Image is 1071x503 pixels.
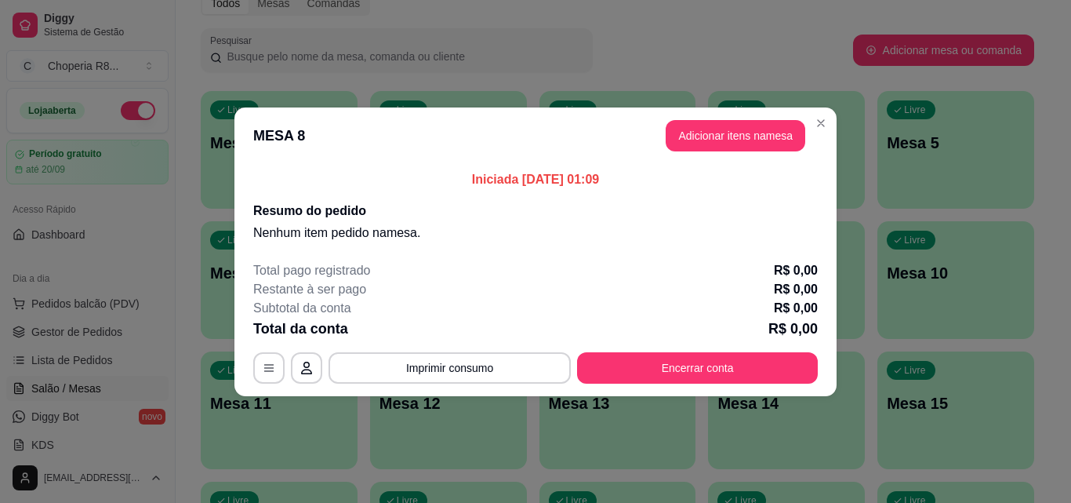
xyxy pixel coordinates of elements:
header: MESA 8 [234,108,837,164]
p: Restante à ser pago [253,280,366,299]
button: Imprimir consumo [329,352,571,384]
p: Total pago registrado [253,261,370,280]
p: Total da conta [253,318,348,340]
p: Subtotal da conta [253,299,351,318]
button: Adicionar itens namesa [666,120,805,151]
button: Encerrar conta [577,352,818,384]
p: R$ 0,00 [774,261,818,280]
p: R$ 0,00 [774,299,818,318]
p: Iniciada [DATE] 01:09 [253,170,818,189]
h2: Resumo do pedido [253,202,818,221]
p: Nenhum item pedido na mesa . [253,224,818,242]
p: R$ 0,00 [768,318,818,340]
p: R$ 0,00 [774,280,818,299]
button: Close [808,111,833,136]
